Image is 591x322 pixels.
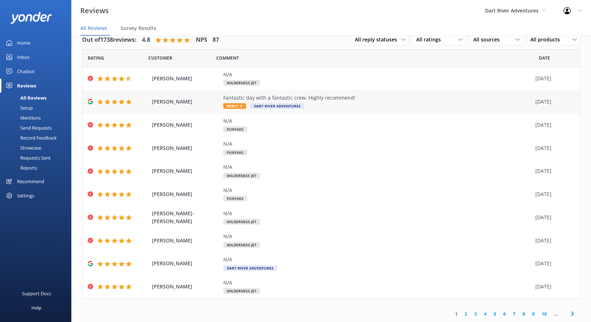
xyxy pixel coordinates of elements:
a: 1 [452,311,461,317]
span: ... [550,311,561,317]
a: Record Feedback [4,133,71,143]
div: [DATE] [535,144,571,152]
span: [PERSON_NAME] [152,167,220,175]
a: 8 [519,311,529,317]
span: Wilderness Jet [223,242,260,248]
span: Dart River Adventures [223,265,277,271]
a: Showcase [4,143,71,153]
div: N/A [223,117,532,125]
span: Wilderness Jet [223,288,260,294]
div: [DATE] [535,167,571,175]
span: Funyaks [223,150,247,155]
div: N/A [223,186,532,194]
a: 7 [509,311,519,317]
div: [DATE] [535,260,571,267]
div: [DATE] [535,237,571,245]
a: 10 [538,311,550,317]
span: Wilderness Jet [223,219,260,225]
div: N/A [223,210,532,217]
span: Date [88,55,104,61]
span: Date [148,55,172,61]
div: N/A [223,163,532,171]
span: [PERSON_NAME] [152,75,220,82]
div: N/A [223,71,532,79]
span: All ratings [416,36,445,44]
a: Mentions [4,113,71,123]
div: N/A [223,279,532,287]
div: Help [31,301,41,315]
h3: Reviews [80,5,109,16]
span: [PERSON_NAME] [152,98,220,106]
a: Requests Sent [4,153,71,163]
div: Support Docs [22,286,51,301]
div: Mentions [4,113,41,123]
h4: 87 [213,35,219,45]
span: All sources [473,36,504,44]
a: 9 [529,311,538,317]
span: [PERSON_NAME] [152,260,220,267]
div: [DATE] [535,121,571,129]
a: 6 [500,311,509,317]
span: [PERSON_NAME] [152,283,220,291]
div: [DATE] [535,283,571,291]
div: N/A [223,256,532,263]
div: Reports [4,163,37,173]
span: All products [530,36,564,44]
a: 4 [480,311,490,317]
span: Date [539,55,550,61]
div: Reviews [17,79,36,93]
div: [DATE] [535,75,571,82]
h4: Out of 1738 reviews: [82,35,137,45]
div: Fantastic day with a fantastic crew. Highly recommend! [223,94,532,102]
span: [PERSON_NAME] [152,237,220,245]
span: Survey Results [121,25,156,32]
div: Showcase [4,143,41,153]
div: Send Requests [4,123,52,133]
div: [DATE] [535,213,571,221]
a: 3 [471,311,480,317]
div: Setup [4,103,33,113]
div: All Reviews [4,93,46,103]
span: All reply statuses [355,36,401,44]
a: Setup [4,103,71,113]
a: 2 [461,311,471,317]
div: [DATE] [535,98,571,106]
div: Chatbot [17,64,35,79]
div: Inbox [17,50,30,64]
a: 5 [490,311,500,317]
div: N/A [223,140,532,148]
span: [PERSON_NAME]-[PERSON_NAME] [152,210,220,226]
a: Reports [4,163,71,173]
span: Question [216,55,239,61]
span: Wilderness Jet [223,173,260,178]
span: Dart River Adventures [485,7,539,14]
span: [PERSON_NAME] [152,121,220,129]
h4: 4.8 [142,35,150,45]
div: Recommend [17,174,44,188]
span: Wilderness Jet [223,80,260,86]
span: Funyaks [223,126,247,132]
div: Home [17,36,30,50]
a: All Reviews [4,93,71,103]
div: N/A [223,232,532,240]
span: [PERSON_NAME] [152,190,220,198]
div: Record Feedback [4,133,57,143]
div: Settings [17,188,34,203]
span: All Reviews [80,25,107,32]
span: [PERSON_NAME] [152,144,220,152]
a: Send Requests [4,123,71,133]
span: Funyaks [223,196,247,201]
div: Requests Sent [4,153,51,163]
span: Dart River Adventures [250,103,304,109]
h4: NPS [196,35,207,45]
img: yonder-white-logo.png [11,12,52,24]
div: [DATE] [535,190,571,198]
span: Reply [223,103,246,109]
